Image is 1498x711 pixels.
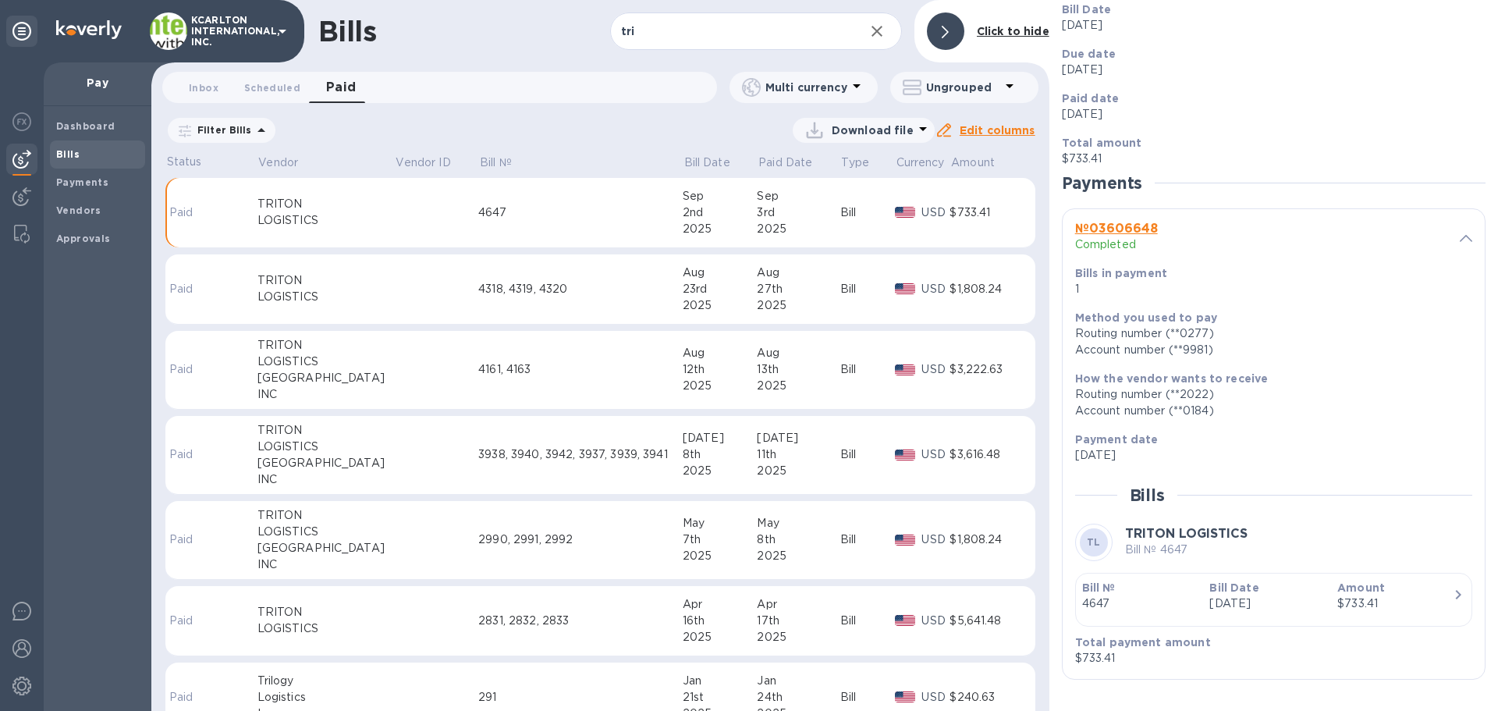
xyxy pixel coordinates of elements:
[757,463,840,479] div: 2025
[1082,595,1198,612] p: 4647
[1075,650,1460,667] p: $733.41
[1337,595,1453,612] div: $733.41
[757,673,840,689] div: Jan
[169,361,202,378] p: Paid
[257,439,395,455] div: LOGISTICS
[840,281,895,297] div: Bill
[683,430,758,446] div: [DATE]
[840,531,895,548] div: Bill
[478,613,683,629] div: 2831, 2832, 2833
[257,604,395,620] div: TRITON
[169,446,202,463] p: Paid
[478,204,683,221] div: 4647
[478,361,683,378] div: 4161, 4163
[683,463,758,479] div: 2025
[757,265,840,281] div: Aug
[921,689,950,706] p: USD
[757,361,840,378] div: 13th
[56,75,139,91] p: Pay
[1062,62,1473,78] p: [DATE]
[757,378,840,394] div: 2025
[757,515,840,531] div: May
[757,548,840,564] div: 2025
[683,446,758,463] div: 8th
[758,155,812,171] p: Paid Date
[1075,281,1332,297] p: 1
[895,207,916,218] img: USD
[1062,48,1116,60] b: Due date
[169,204,202,221] p: Paid
[951,155,1015,171] span: Amount
[478,531,683,548] div: 2990, 2991, 2992
[257,455,395,471] div: [GEOGRAPHIC_DATA]
[895,691,916,702] img: USD
[683,345,758,361] div: Aug
[1075,267,1167,279] b: Bills in payment
[683,281,758,297] div: 23rd
[1075,447,1460,464] p: [DATE]
[950,531,1021,548] div: $1,808.24
[257,689,395,706] div: Logistics
[396,155,450,171] p: Vendor ID
[56,204,101,216] b: Vendors
[895,364,916,375] img: USD
[765,80,847,95] p: Multi currency
[257,540,395,556] div: [GEOGRAPHIC_DATA]
[56,120,115,132] b: Dashboard
[1062,3,1111,16] b: Bill Date
[841,155,889,171] span: Type
[12,112,31,131] img: Foreign exchange
[757,221,840,237] div: 2025
[950,446,1021,463] div: $3,616.48
[840,204,895,221] div: Bill
[757,531,840,548] div: 8th
[1062,106,1473,123] p: [DATE]
[895,283,916,294] img: USD
[478,446,683,463] div: 3938, 3940, 3942, 3937, 3939, 3941
[1075,325,1460,342] div: Routing number (**0277)
[480,155,512,171] p: Bill №
[257,471,395,488] div: INC
[757,430,840,446] div: [DATE]
[1209,581,1258,594] b: Bill Date
[1062,151,1473,167] p: $733.41
[950,361,1021,378] div: $3,222.63
[258,155,298,171] p: Vendor
[895,535,916,546] img: USD
[257,354,395,370] div: LOGISTICS
[926,80,1000,95] p: Ungrouped
[169,613,202,629] p: Paid
[167,154,205,170] p: Status
[921,613,950,629] p: USD
[921,531,950,548] p: USD
[921,361,950,378] p: USD
[6,16,37,47] div: Unpin categories
[191,15,269,48] p: KCARLTON INTERNATIONAL, INC.
[318,15,376,48] h1: Bills
[757,297,840,314] div: 2025
[478,689,683,706] div: 291
[757,188,840,204] div: Sep
[683,673,758,689] div: Jan
[257,556,395,573] div: INC
[757,204,840,221] div: 3rd
[1125,542,1248,558] p: Bill № 4647
[1075,636,1211,649] b: Total payment amount
[244,80,300,96] span: Scheduled
[896,155,945,171] span: Currency
[1337,581,1385,594] b: Amount
[921,204,950,221] p: USD
[757,281,840,297] div: 27th
[191,123,252,137] p: Filter Bills
[895,615,916,626] img: USD
[757,629,840,645] div: 2025
[977,25,1049,37] b: Click to hide
[257,212,395,229] div: LOGISTICS
[257,272,395,289] div: TRITON
[257,386,395,403] div: INC
[683,613,758,629] div: 16th
[258,155,318,171] span: Vendor
[683,515,758,531] div: May
[841,155,869,171] p: Type
[1075,342,1460,358] div: Account number (**9981)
